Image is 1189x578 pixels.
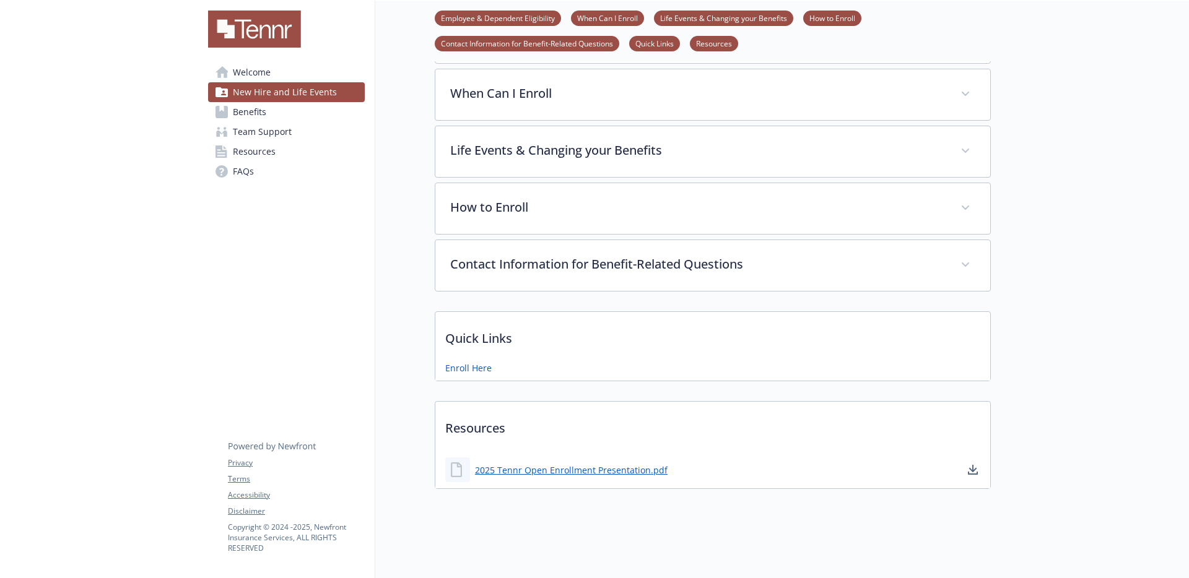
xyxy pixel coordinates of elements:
div: Contact Information for Benefit-Related Questions [435,240,990,291]
a: 2025 Tennr Open Enrollment Presentation.pdf [475,464,668,477]
a: Enroll Here [445,361,492,374]
span: New Hire and Life Events [233,82,337,102]
a: Terms [228,473,364,485]
p: Contact Information for Benefit-Related Questions [450,255,946,274]
div: When Can I Enroll [435,69,990,120]
p: When Can I Enroll [450,84,946,103]
a: New Hire and Life Events [208,82,365,102]
p: Copyright © 2024 - 2025 , Newfront Insurance Services, ALL RIGHTS RESERVED [228,522,364,553]
p: Quick Links [435,312,990,358]
a: When Can I Enroll [571,12,644,24]
a: Contact Information for Benefit-Related Questions [435,37,619,49]
p: Life Events & Changing your Benefits [450,141,946,160]
a: Employee & Dependent Eligibility [435,12,561,24]
a: Quick Links [629,37,680,49]
p: Resources [435,402,990,447]
div: How to Enroll [435,183,990,234]
span: Welcome [233,63,271,82]
a: Privacy [228,457,364,468]
a: Team Support [208,122,365,142]
a: Life Events & Changing your Benefits [654,12,793,24]
a: Welcome [208,63,365,82]
a: download document [965,462,980,477]
a: Benefits [208,102,365,122]
a: FAQs [208,162,365,181]
div: Life Events & Changing your Benefits [435,126,990,177]
a: Resources [208,142,365,162]
a: How to Enroll [803,12,861,24]
span: Team Support [233,122,292,142]
p: How to Enroll [450,198,946,217]
a: Resources [690,37,738,49]
span: Resources [233,142,276,162]
span: FAQs [233,162,254,181]
span: Benefits [233,102,266,122]
a: Disclaimer [228,506,364,517]
a: Accessibility [228,490,364,501]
